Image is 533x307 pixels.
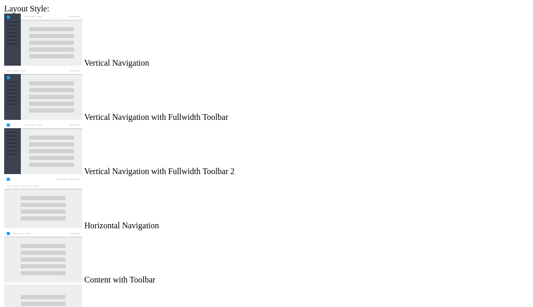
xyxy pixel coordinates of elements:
div: Layout Style: [4,4,529,14]
img: vertical-nav-with-full-toolbar.jpg [4,68,82,120]
md-radio-button: Vertical Navigation with Fullwidth Toolbar 2 [4,122,529,176]
span: Content with Toolbar [84,275,155,284]
span: Vertical Navigation with Fullwidth Toolbar [84,113,229,121]
span: Horizontal Navigation [84,221,159,230]
img: vertical-nav-with-full-toolbar-2.jpg [4,122,82,174]
img: horizontal-nav.jpg [4,176,82,228]
img: content-with-toolbar.jpg [4,230,82,283]
span: Vertical Navigation [84,58,149,67]
span: Vertical Navigation with Fullwidth Toolbar 2 [84,167,235,176]
img: vertical-nav.jpg [4,14,82,66]
md-radio-button: Content with Toolbar [4,230,529,285]
md-radio-button: Vertical Navigation [4,14,529,68]
md-radio-button: Vertical Navigation with Fullwidth Toolbar [4,68,529,122]
md-radio-button: Horizontal Navigation [4,176,529,230]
